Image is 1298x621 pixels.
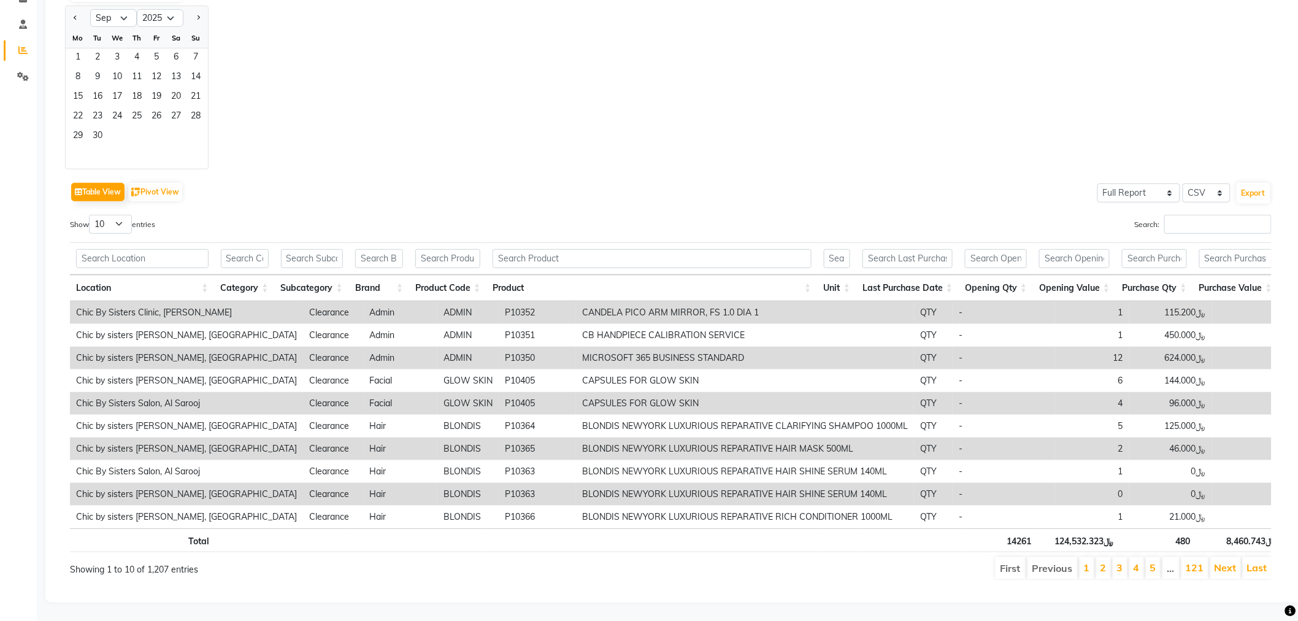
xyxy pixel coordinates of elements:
td: Hair [363,506,437,528]
td: 1 [1055,460,1129,483]
td: Clearance [303,438,363,460]
td: 0 [1212,460,1289,483]
div: Thursday, September 4, 2025 [127,48,147,68]
span: 19 [147,88,166,107]
div: Thursday, September 11, 2025 [127,68,147,88]
div: Su [186,28,205,48]
div: Monday, September 8, 2025 [68,68,88,88]
td: Chic by sisters [PERSON_NAME], [GEOGRAPHIC_DATA] [70,415,303,438]
td: P10405 [499,392,576,415]
button: Previous month [71,9,80,28]
td: - [953,483,1055,506]
div: Monday, September 15, 2025 [68,88,88,107]
button: Next month [193,9,203,28]
div: Friday, September 26, 2025 [147,107,166,127]
td: - [953,415,1055,438]
span: 4 [127,48,147,68]
span: 1 [68,48,88,68]
td: P10366 [499,506,576,528]
th: 480 [1119,528,1197,552]
span: 29 [68,127,88,147]
div: Wednesday, September 10, 2025 [107,68,127,88]
div: Showing 1 to 10 of 1,207 entries [70,556,560,576]
th: ﷼8,460.743 [1197,528,1282,552]
span: 26 [147,107,166,127]
td: QTY [914,483,953,506]
td: ﷼144.000 [1129,369,1212,392]
span: 11 [127,68,147,88]
td: ﷼450.000 [1129,324,1212,347]
td: Clearance [303,460,363,483]
div: Wednesday, September 17, 2025 [107,88,127,107]
button: Export [1237,183,1270,204]
td: Admin [363,347,437,369]
span: 28 [186,107,205,127]
div: Tu [88,28,107,48]
td: Chic by sisters [PERSON_NAME], [GEOGRAPHIC_DATA] [70,347,303,369]
td: - [953,392,1055,415]
div: Thursday, September 25, 2025 [127,107,147,127]
span: 2 [88,48,107,68]
td: BLONDIS [437,415,499,438]
td: BLONDIS [437,483,499,506]
th: Unit: activate to sort column ascending [818,275,857,301]
div: Saturday, September 6, 2025 [166,48,186,68]
td: ﷼624.000 [1129,347,1212,369]
td: BLONDIS NEWYORK LUXURIOUS REPARATIVE CLARIFYING SHAMPOO 1000ML [576,415,914,438]
th: Brand: activate to sort column ascending [349,275,410,301]
td: 0 [1212,301,1289,324]
span: 16 [88,88,107,107]
td: ADMIN [437,347,499,369]
td: - [953,369,1055,392]
a: 121 [1186,561,1204,574]
a: 3 [1117,561,1123,574]
div: Sunday, September 21, 2025 [186,88,205,107]
span: 15 [68,88,88,107]
td: 4 [1055,392,1129,415]
a: 2 [1100,561,1107,574]
td: Facial [363,369,437,392]
td: BLONDIS [437,438,499,460]
td: Chic By Sisters Salon, Al Sarooj [70,460,303,483]
div: Friday, September 5, 2025 [147,48,166,68]
input: Search Subcategory [281,249,343,268]
td: P10365 [499,438,576,460]
td: ADMIN [437,324,499,347]
td: ADMIN [437,301,499,324]
td: Chic by sisters [PERSON_NAME], [GEOGRAPHIC_DATA] [70,369,303,392]
span: 12 [147,68,166,88]
div: Friday, September 19, 2025 [147,88,166,107]
div: Sunday, September 14, 2025 [186,68,205,88]
span: 10 [107,68,127,88]
th: Product Code: activate to sort column ascending [409,275,486,301]
div: Thursday, September 18, 2025 [127,88,147,107]
th: 14261 [964,528,1037,552]
td: QTY [914,324,953,347]
div: Saturday, September 13, 2025 [166,68,186,88]
td: Clearance [303,483,363,506]
td: Chic by sisters [PERSON_NAME], [GEOGRAPHIC_DATA] [70,324,303,347]
button: Table View [71,183,125,201]
span: 20 [166,88,186,107]
td: BLONDIS [437,506,499,528]
td: QTY [914,438,953,460]
img: pivot.png [131,188,140,197]
td: P10364 [499,415,576,438]
td: P10352 [499,301,576,324]
td: ﷼0 [1129,460,1212,483]
td: 0 [1212,438,1289,460]
td: Hair [363,483,437,506]
td: 0 [1212,392,1289,415]
td: 0 [1212,506,1289,528]
input: Search Brand [355,249,404,268]
td: 0 [1212,369,1289,392]
div: Friday, September 12, 2025 [147,68,166,88]
div: Saturday, September 20, 2025 [166,88,186,107]
span: 6 [166,48,186,68]
td: - [953,438,1055,460]
td: QTY [914,460,953,483]
div: Tuesday, September 9, 2025 [88,68,107,88]
input: Search Opening Qty [965,249,1027,268]
select: Showentries [89,215,132,234]
td: ﷼0 [1129,483,1212,506]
